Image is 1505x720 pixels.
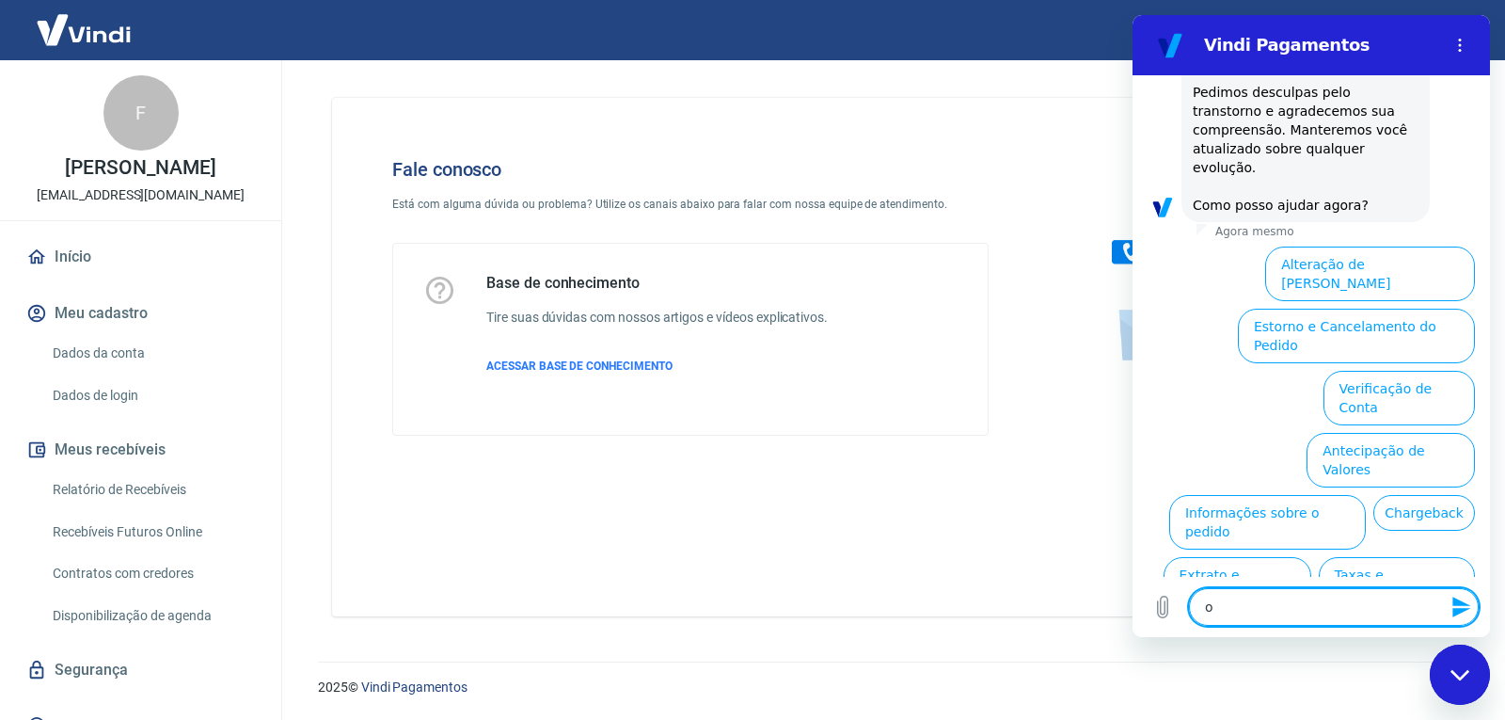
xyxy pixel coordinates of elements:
[45,597,259,635] a: Disponibilização de agenda
[1415,13,1482,48] button: Sair
[23,1,145,58] img: Vindi
[361,680,467,695] a: Vindi Pagamentos
[23,429,259,471] button: Meus recebíveis
[486,308,828,328] h6: Tire suas dúvidas com nossos artigos e vídeos explicativos.
[45,334,259,373] a: Dados da conta
[23,236,259,278] a: Início
[65,158,215,178] p: [PERSON_NAME]
[103,75,179,151] div: F
[1133,15,1490,637] iframe: Janela de mensagens
[392,196,989,213] p: Está com alguma dúvida ou problema? Utilize os canais abaixo para falar com nossa equipe de atend...
[45,376,259,415] a: Dados de login
[486,274,828,293] h5: Base de conhecimento
[486,360,673,373] span: ACESSAR BASE DE CONHECIMENTO
[45,471,259,509] a: Relatório de Recebíveis
[23,649,259,691] a: Segurança
[23,293,259,334] button: Meu cadastro
[37,185,245,205] p: [EMAIL_ADDRESS][DOMAIN_NAME]
[45,513,259,552] a: Recebíveis Futuros Online
[1430,645,1490,705] iframe: Botão para abrir a janela de mensagens, conversa em andamento
[392,158,989,181] h4: Fale conosco
[318,678,1460,697] p: 2025 ©
[45,554,259,593] a: Contratos com credores
[486,358,828,375] a: ACESSAR BASE DE CONHECIMENTO
[1074,128,1360,379] img: Fale conosco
